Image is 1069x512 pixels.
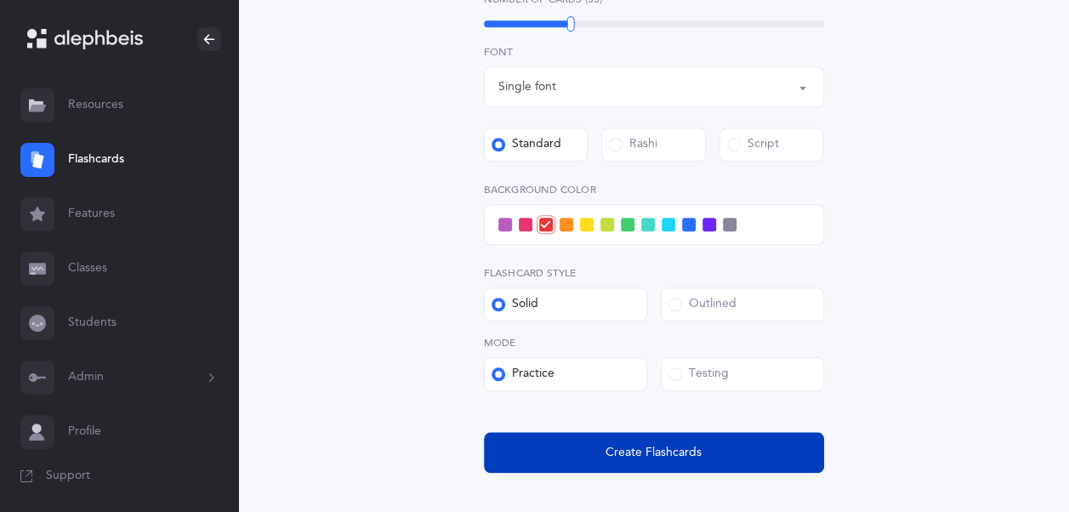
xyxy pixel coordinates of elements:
[492,136,561,153] div: Standard
[668,366,729,383] div: Testing
[484,44,824,60] label: Font
[46,468,90,485] span: Support
[609,136,657,153] div: Rashi
[492,296,538,313] div: Solid
[668,296,736,313] div: Outlined
[484,335,824,350] label: Mode
[484,265,824,281] label: Flashcard Style
[727,136,779,153] div: Script
[498,78,556,96] div: Single font
[606,444,702,462] span: Create Flashcards
[484,432,824,473] button: Create Flashcards
[492,366,554,383] div: Practice
[484,182,824,197] label: Background color
[484,66,824,107] button: Single font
